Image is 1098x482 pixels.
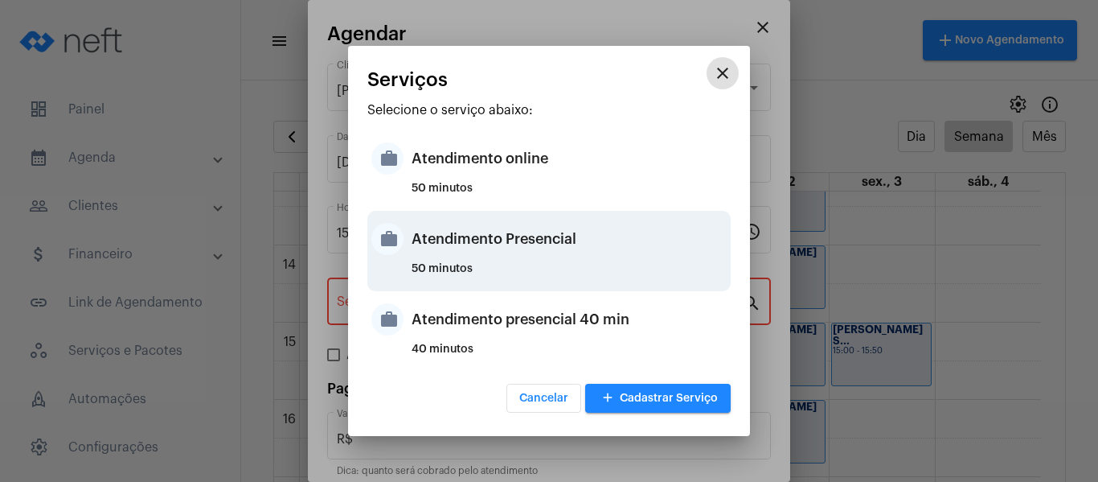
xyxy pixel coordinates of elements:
button: Cancelar [506,384,581,413]
div: Atendimento online [412,134,727,183]
div: 50 minutos [412,183,727,207]
mat-icon: work [371,223,404,255]
span: Cadastrar Serviço [598,393,718,404]
span: Cancelar [519,393,568,404]
div: Atendimento Presencial [412,215,727,263]
button: Cadastrar Serviço [585,384,731,413]
div: 50 minutos [412,263,727,287]
mat-icon: work [371,303,404,336]
mat-icon: work [371,142,404,175]
mat-icon: add [598,388,617,410]
div: 40 minutos [412,344,727,368]
div: Atendimento presencial 40 min [412,295,727,344]
mat-icon: close [713,64,732,83]
span: Serviços [367,69,448,90]
p: Selecione o serviço abaixo: [367,103,731,117]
